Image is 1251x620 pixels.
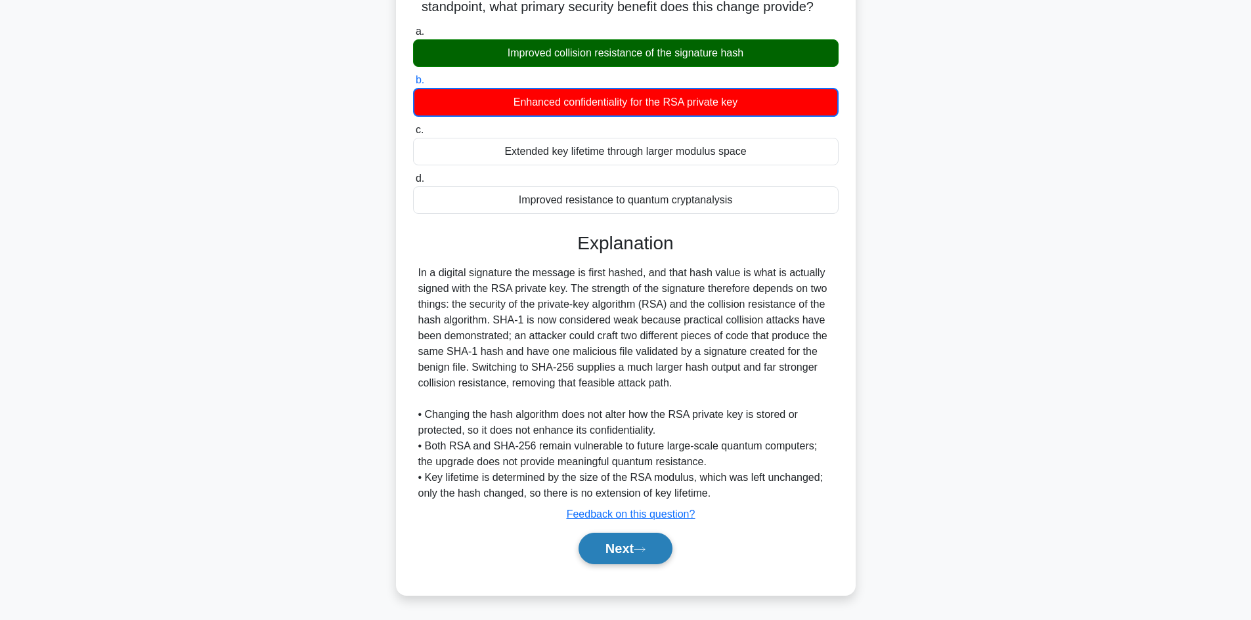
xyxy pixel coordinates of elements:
[413,39,839,67] div: Improved collision resistance of the signature hash
[413,186,839,214] div: Improved resistance to quantum cryptanalysis
[416,26,424,37] span: a.
[421,232,831,255] h3: Explanation
[416,74,424,85] span: b.
[418,265,833,501] div: In a digital signature the message is first hashed, and that hash value is what is actually signe...
[416,173,424,184] span: d.
[413,138,839,165] div: Extended key lifetime through larger modulus space
[567,508,695,520] a: Feedback on this question?
[413,88,839,117] div: Enhanced confidentiality for the RSA private key
[416,124,424,135] span: c.
[579,533,672,564] button: Next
